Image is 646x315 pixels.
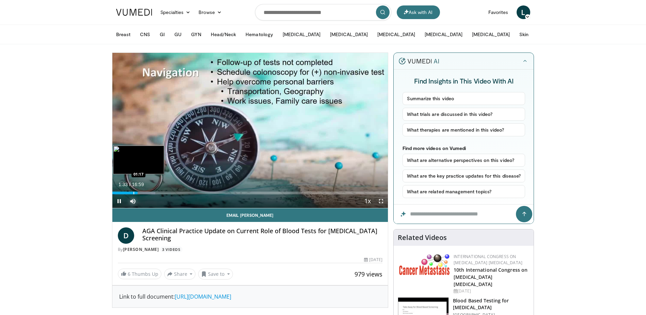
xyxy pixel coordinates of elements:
[160,246,183,252] a: 3 Videos
[399,58,439,64] img: vumedi-ai-logo.v2.svg
[361,194,374,208] button: Playback Rate
[118,227,134,244] a: D
[454,267,527,287] a: 10th International Congress on [MEDICAL_DATA] [MEDICAL_DATA]
[517,5,530,19] a: L
[403,145,525,151] p: Find more videos on Vumedi
[123,246,159,252] a: [PERSON_NAME]
[453,297,530,311] h3: Blood Based Testing for [MEDICAL_DATA]
[468,28,514,41] button: [MEDICAL_DATA]
[175,293,231,300] a: [URL][DOMAIN_NAME]
[354,270,382,278] span: 979 views
[170,28,186,41] button: GU
[403,123,525,136] button: What therapies are mentioned in this video?
[279,28,325,41] button: [MEDICAL_DATA]
[156,28,169,41] button: GI
[112,53,388,208] video-js: Video Player
[403,108,525,121] button: What trials are discussed in this video?
[484,5,513,19] a: Favorites
[241,28,277,41] button: Hematology
[403,154,525,167] button: What are alternative perspectives on this video?
[112,192,388,194] div: Progress Bar
[364,257,382,263] div: [DATE]
[142,227,383,242] h4: AGA Clinical Practice Update on Current Role of Blood Tests for [MEDICAL_DATA] Screening
[128,271,130,277] span: 6
[112,208,388,222] a: Email [PERSON_NAME]
[454,288,528,294] div: [DATE]
[118,246,383,253] div: By
[326,28,372,41] button: [MEDICAL_DATA]
[156,5,195,19] a: Specialties
[129,182,131,187] span: /
[207,28,240,41] button: Head/Neck
[118,269,161,279] a: 6 Thumbs Up
[421,28,467,41] button: [MEDICAL_DATA]
[454,254,522,266] a: International Congress on [MEDICAL_DATA] [MEDICAL_DATA]
[399,254,450,275] img: 6ff8bc22-9509-4454-a4f8-ac79dd3b8976.png.150x105_q85_autocrop_double_scale_upscale_version-0.2.png
[119,292,381,301] div: Link to full document:
[132,182,144,187] span: 16:59
[394,205,534,224] input: Question for the AI
[398,234,447,242] h4: Related Videos
[116,9,152,16] img: VuMedi Logo
[112,28,135,41] button: Breast
[515,28,533,41] button: Skin
[403,76,525,85] h4: Find Insights in This Video With AI
[255,4,391,20] input: Search topics, interventions
[194,5,226,19] a: Browse
[187,28,205,41] button: GYN
[373,28,419,41] button: [MEDICAL_DATA]
[126,194,140,208] button: Mute
[397,5,440,19] button: Ask with AI
[136,28,154,41] button: CNS
[113,146,164,174] img: image.jpeg
[164,269,196,280] button: Share
[112,194,126,208] button: Pause
[119,182,128,187] span: 1:33
[374,194,388,208] button: Fullscreen
[403,92,525,105] button: Summarize this video
[198,269,233,280] button: Save to
[403,185,525,198] button: What are related management topics?
[403,169,525,182] button: What are the key practice updates for this disease?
